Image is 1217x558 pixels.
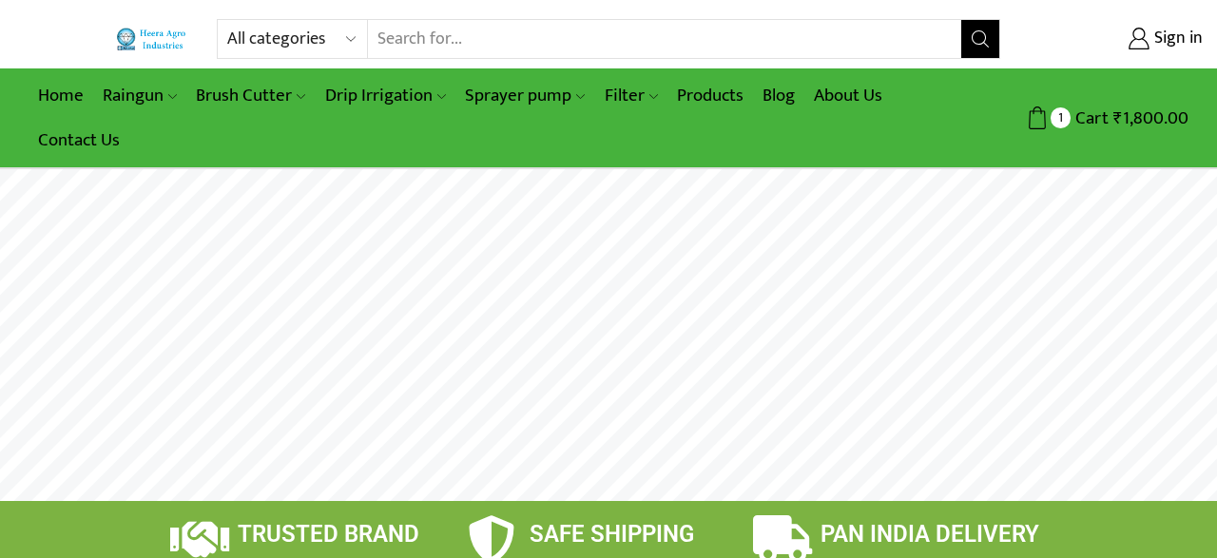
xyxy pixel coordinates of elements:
[1019,101,1188,136] a: 1 Cart ₹1,800.00
[821,521,1039,548] span: PAN INDIA DELIVERY
[1051,107,1071,127] span: 1
[1029,22,1203,56] a: Sign in
[1113,104,1123,133] span: ₹
[29,73,93,118] a: Home
[1113,104,1188,133] bdi: 1,800.00
[186,73,315,118] a: Brush Cutter
[804,73,892,118] a: About Us
[368,20,961,58] input: Search for...
[667,73,753,118] a: Products
[93,73,186,118] a: Raingun
[1149,27,1203,51] span: Sign in
[455,73,594,118] a: Sprayer pump
[753,73,804,118] a: Blog
[238,521,419,548] span: TRUSTED BRAND
[595,73,667,118] a: Filter
[530,521,694,548] span: SAFE SHIPPING
[29,118,129,163] a: Contact Us
[316,73,455,118] a: Drip Irrigation
[961,20,999,58] button: Search button
[1071,106,1109,131] span: Cart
